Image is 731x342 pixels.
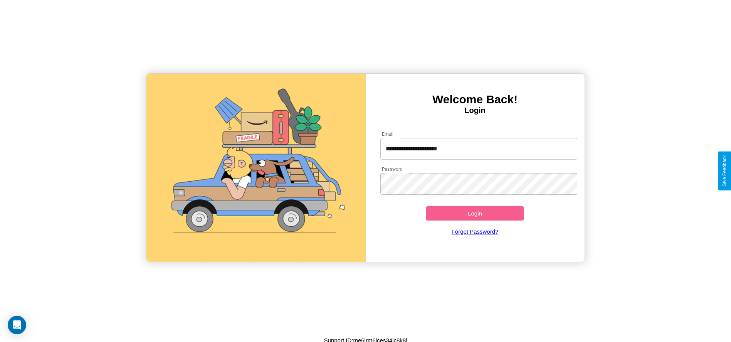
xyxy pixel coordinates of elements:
[382,166,402,172] label: Password
[366,93,585,106] h3: Welcome Back!
[426,206,524,221] button: Login
[146,74,365,262] img: gif
[382,131,394,137] label: Email
[366,106,585,115] h4: Login
[376,221,573,243] a: Forgot Password?
[8,316,26,334] div: Open Intercom Messenger
[722,155,727,187] div: Give Feedback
